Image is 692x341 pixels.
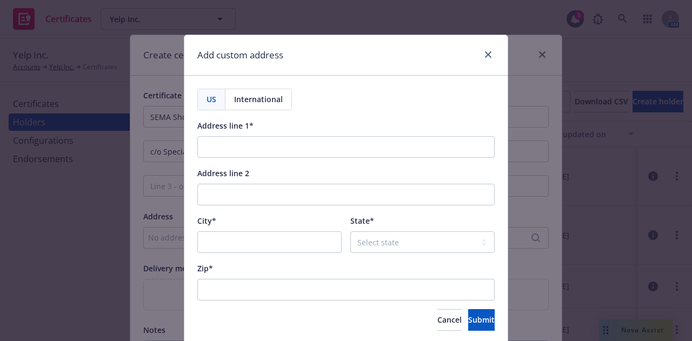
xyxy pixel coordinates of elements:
span: Submit [468,315,495,325]
span: Address line 2 [197,168,249,178]
span: Address line 1* [197,121,254,131]
span: City* [197,216,216,226]
span: Cancel [437,315,462,325]
span: State* [350,216,374,226]
span: International [234,93,283,105]
button: Submit [468,309,495,331]
a: close [482,48,495,61]
button: Cancel [437,309,462,331]
span: US [207,93,216,105]
h1: Add custom address [197,48,283,62]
